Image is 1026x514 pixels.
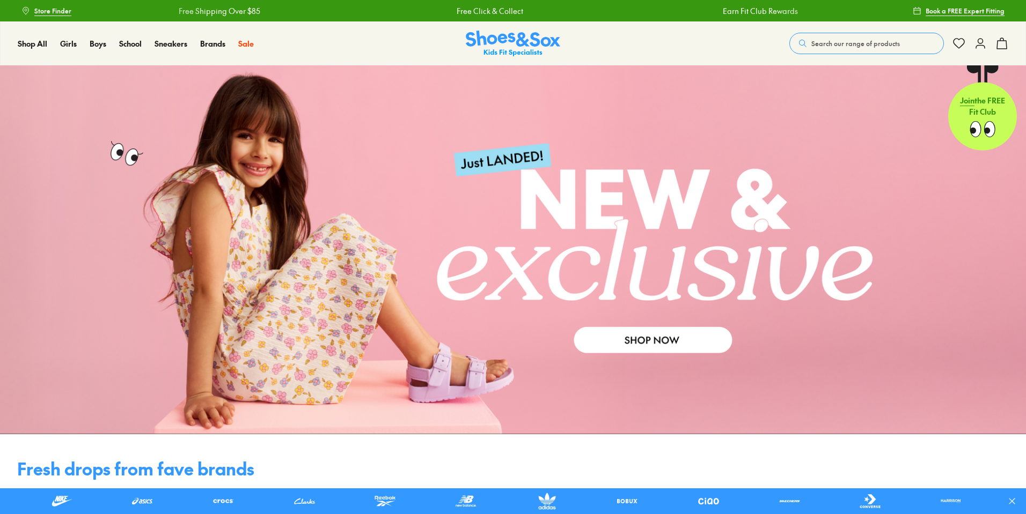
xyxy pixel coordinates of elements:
a: Shop All [18,38,47,49]
span: Store Finder [34,6,71,16]
a: Brands [200,38,225,49]
a: Sale [238,38,254,49]
img: SNS_Logo_Responsive.svg [466,31,560,57]
a: Store Finder [21,1,71,20]
a: Girls [60,38,77,49]
a: School [119,38,142,49]
a: Book a FREE Expert Fitting [913,1,1005,20]
a: Sneakers [155,38,187,49]
span: Join [960,95,974,106]
a: Jointhe FREE Fit Club [948,65,1017,151]
a: Free Shipping Over $85 [177,5,259,17]
a: Earn Fit Club Rewards [721,5,796,17]
span: Book a FREE Expert Fitting [926,6,1005,16]
p: the FREE Fit Club [948,86,1017,126]
a: Free Click & Collect [455,5,522,17]
a: Shoes & Sox [466,31,560,57]
span: Search our range of products [811,39,900,48]
a: Boys [90,38,106,49]
button: Search our range of products [789,33,944,54]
